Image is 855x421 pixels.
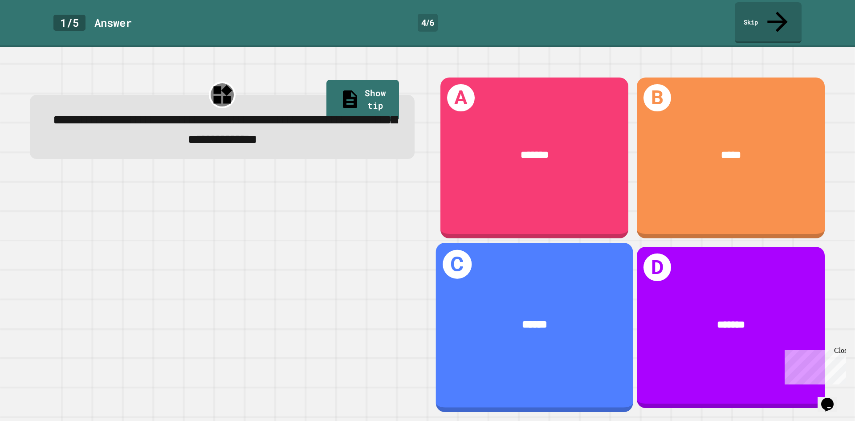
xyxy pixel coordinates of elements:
div: Chat with us now!Close [4,4,61,57]
a: Skip [735,2,802,43]
h1: A [447,84,475,112]
div: Answer [94,15,132,31]
h1: C [443,250,472,279]
iframe: chat widget [781,347,846,384]
a: Show tip [326,80,399,121]
div: 1 / 5 [53,15,85,31]
h1: D [643,253,671,281]
iframe: chat widget [818,385,846,412]
h1: B [643,84,671,112]
div: 4 / 6 [418,14,438,32]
